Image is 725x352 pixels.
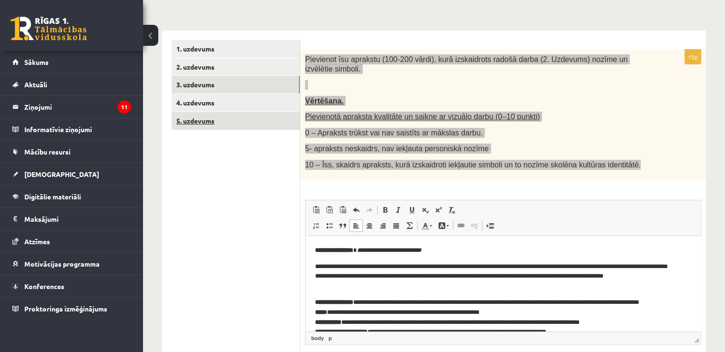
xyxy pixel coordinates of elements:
[349,219,363,232] a: По левому краю
[24,282,64,290] span: Konferences
[12,163,131,185] a: [DEMOGRAPHIC_DATA]
[10,17,87,41] a: Rīgas 1. Tālmācības vidusskola
[305,113,540,121] span: Pievienotā apraksta kvalitāte un saikne ar vizuālo darbu (0–10 punkti)
[349,204,363,216] a: Отменить (Ctrl+Z)
[454,219,468,232] a: Вставить/Редактировать ссылку (Ctrl+K)
[12,73,131,95] a: Aktuāli
[24,58,49,66] span: Sākums
[24,237,50,246] span: Atzīmes
[12,253,131,275] a: Motivācijas programma
[12,118,131,140] a: Informatīvie ziņojumi
[24,304,107,313] span: Proktoringa izmēģinājums
[172,58,300,76] a: 2. uzdevums
[12,141,131,163] a: Mācību resursi
[172,76,300,93] a: 3. uzdevums
[305,129,483,137] span: 0 – Apraksts trūkst vai nav saistīts ar mākslas darbu.
[392,204,405,216] a: Курсив (Ctrl+I)
[305,55,628,73] span: Pievienot īsu aprakstu (100-200 vārdi), kurā izskaidrots radošā darba (2. Uzdevums) nozīme un izv...
[378,204,392,216] a: Полужирный (Ctrl+B)
[323,219,336,232] a: Вставить / удалить маркированный список
[24,80,47,89] span: Aktuāli
[327,334,334,342] a: Элемент p
[309,219,323,232] a: Вставить / удалить нумерованный список
[336,204,349,216] a: Вставить из Word
[419,204,432,216] a: Подстрочный индекс
[172,112,300,130] a: 5. uzdevums
[10,10,386,127] body: Визуальный текстовый редактор, wiswyg-editor-user-answer-47434030503500
[432,204,445,216] a: Надстрочный индекс
[694,338,699,342] span: Перетащите для изменения размера
[24,118,131,140] legend: Informatīvie ziņojumi
[12,275,131,297] a: Konferences
[12,96,131,118] a: Ziņojumi11
[172,94,300,112] a: 4. uzdevums
[305,97,344,105] span: Vērtēšana.
[684,49,701,64] p: 10p
[419,219,435,232] a: Цвет текста
[403,219,416,232] a: Математика
[309,204,323,216] a: Вставить (Ctrl+V)
[363,219,376,232] a: По центру
[363,204,376,216] a: Повторить (Ctrl+Y)
[24,208,131,230] legend: Maksājumi
[445,204,459,216] a: Убрать форматирование
[483,219,497,232] a: Вставить разрыв страницы для печати
[306,236,701,331] iframe: Визуальный текстовый редактор, wiswyg-editor-user-answer-47434030503500
[376,219,389,232] a: По правому краю
[12,298,131,320] a: Proktoringa izmēģinājums
[435,219,452,232] a: Цвет фона
[336,219,349,232] a: Цитата
[309,334,326,342] a: Элемент body
[24,259,100,268] span: Motivācijas programma
[323,204,336,216] a: Вставить только текст (Ctrl+Shift+V)
[305,161,641,169] span: 10 – Īss, skaidrs apraksts, kurā izskaidroti iekļautie simboli un to nozīme skolēna kultūras iden...
[24,96,131,118] legend: Ziņojumi
[118,101,131,114] i: 11
[405,204,419,216] a: Подчеркнутый (Ctrl+U)
[468,219,481,232] a: Убрать ссылку
[24,170,99,178] span: [DEMOGRAPHIC_DATA]
[12,208,131,230] a: Maksājumi
[389,219,403,232] a: По ширине
[305,145,489,153] span: 5- apraksts neskaidrs, nav iekļauta personiskā nozīme
[12,186,131,207] a: Digitālie materiāli
[24,192,81,201] span: Digitālie materiāli
[172,40,300,58] a: 1. uzdevums
[24,147,71,156] span: Mācību resursi
[12,51,131,73] a: Sākums
[12,230,131,252] a: Atzīmes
